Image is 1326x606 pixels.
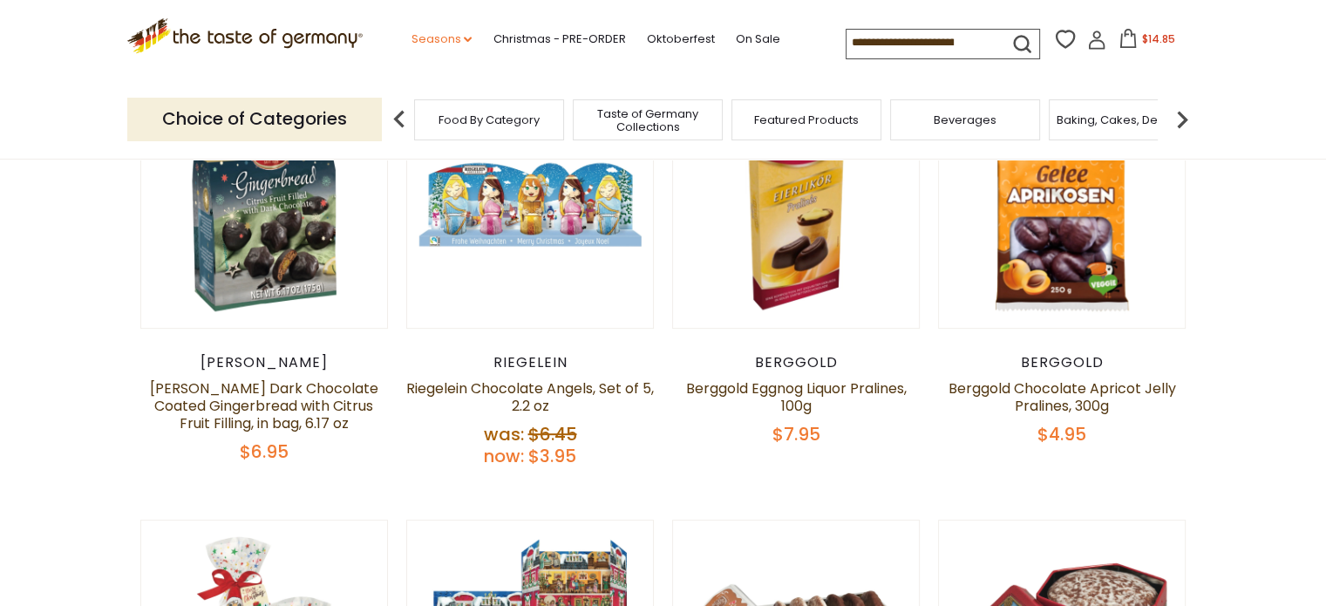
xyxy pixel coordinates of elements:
[672,354,921,371] div: Berggold
[1057,113,1192,126] a: Baking, Cakes, Desserts
[578,107,717,133] a: Taste of Germany Collections
[141,81,388,328] img: Wicklein Dark Chocolate Coated Gingerbread with Citrus Fruit Filling, in bag, 6.17 oz
[406,378,654,416] a: Riegelein Chocolate Angels, Set of 5, 2.2 oz
[1110,29,1184,55] button: $14.85
[949,378,1176,416] a: Berggold Chocolate Apricot Jelly Pralines, 300g
[439,113,540,126] a: Food By Category
[150,378,378,433] a: [PERSON_NAME] Dark Chocolate Coated Gingerbread with Citrus Fruit Filling, in bag, 6.17 oz
[934,113,996,126] a: Beverages
[406,354,655,371] div: Riegelein
[527,422,576,446] span: $6.45
[411,30,472,49] a: Seasons
[772,422,820,446] span: $7.95
[140,354,389,371] div: [PERSON_NAME]
[528,444,576,468] span: $3.95
[484,444,524,468] label: Now:
[1037,422,1086,446] span: $4.95
[483,422,523,446] label: Was:
[938,354,1187,371] div: Berggold
[673,81,920,328] img: Berggold Eggnog Liquor Pralines, 100g
[1141,31,1174,46] span: $14.85
[686,378,907,416] a: Berggold Eggnog Liquor Pralines, 100g
[1165,102,1200,137] img: next arrow
[127,98,382,140] p: Choice of Categories
[240,439,289,464] span: $6.95
[382,102,417,137] img: previous arrow
[939,81,1186,328] img: Berggold Chocolate Apricot Jelly Pralines, 300g
[407,81,654,328] img: Riegelein Chocolate Angels, Set of 5, 2.2 oz
[493,30,625,49] a: Christmas - PRE-ORDER
[646,30,714,49] a: Oktoberfest
[754,113,859,126] a: Featured Products
[735,30,779,49] a: On Sale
